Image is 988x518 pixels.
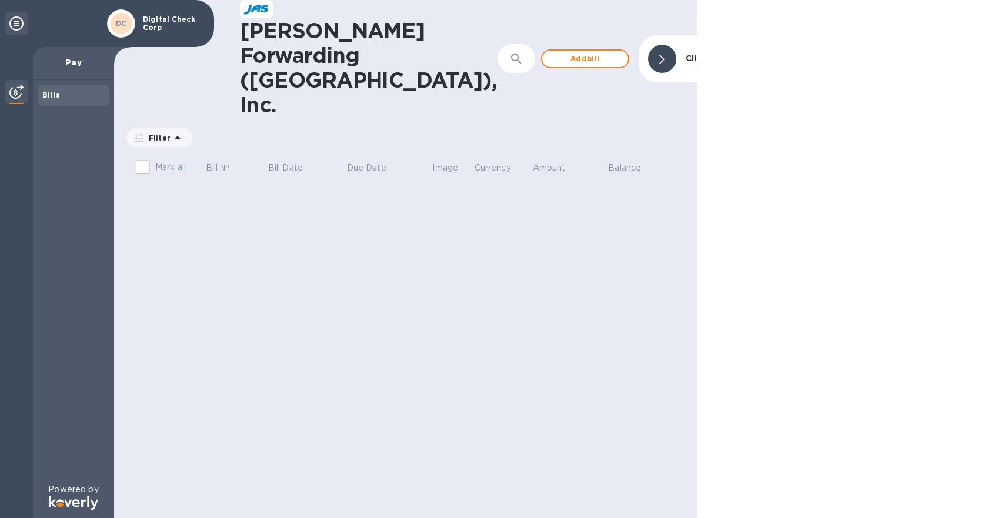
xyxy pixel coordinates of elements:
[552,52,619,66] span: Add bill
[206,162,230,174] p: Bill №
[206,162,245,174] span: Bill №
[475,162,511,174] p: Currency
[48,483,98,496] p: Powered by
[144,133,171,143] p: Filter
[432,162,458,174] p: Image
[49,496,98,510] img: Logo
[608,162,641,174] p: Balance
[541,49,629,68] button: Addbill
[347,162,402,174] span: Due Date
[116,19,127,28] b: DC
[155,161,186,173] p: Mark all
[42,56,105,68] p: Pay
[533,162,581,174] span: Amount
[42,91,60,99] b: Bills
[533,162,566,174] p: Amount
[240,18,498,117] h1: [PERSON_NAME] Forwarding ([GEOGRAPHIC_DATA]), Inc.
[686,54,740,63] b: Click to hide
[268,162,303,174] p: Bill Date
[608,162,656,174] span: Balance
[268,162,318,174] span: Bill Date
[143,15,202,32] p: Digital Check Corp
[347,162,386,174] p: Due Date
